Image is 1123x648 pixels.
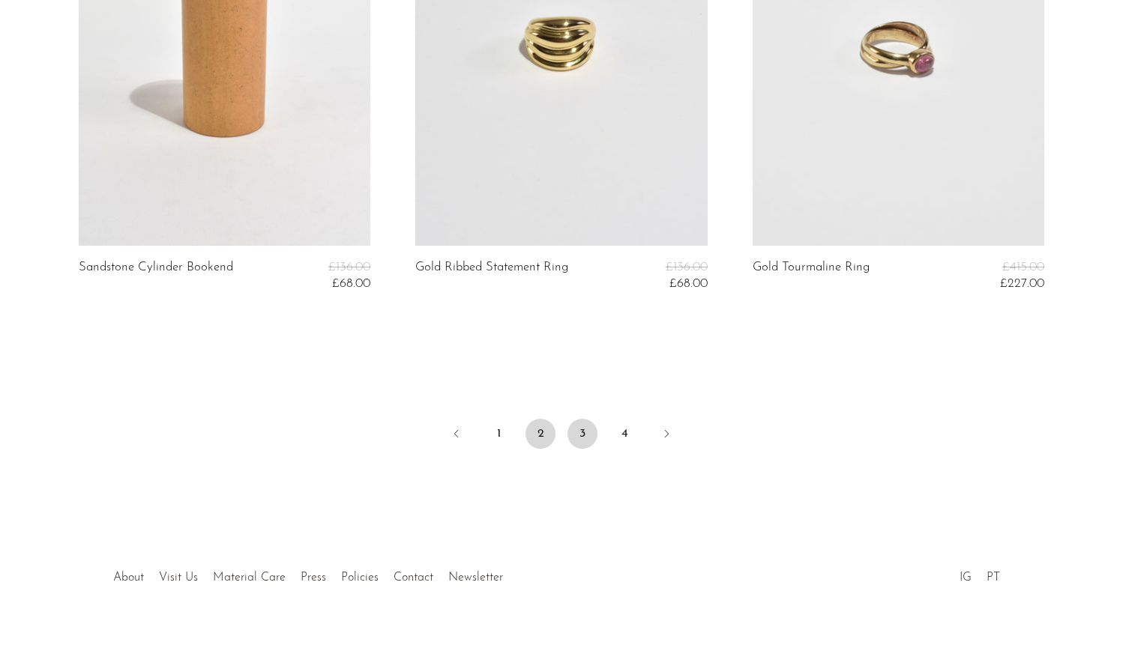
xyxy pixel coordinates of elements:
a: Visit Us [159,572,198,584]
span: £68.00 [332,277,370,290]
span: 2 [526,419,556,449]
span: £415.00 [1002,261,1044,273]
a: About [113,572,144,584]
a: 1 [484,419,514,449]
a: 3 [567,419,597,449]
a: Press [301,572,326,584]
span: £136.00 [666,261,708,273]
ul: Quick links [106,560,511,588]
a: Policies [341,572,379,584]
a: Sandstone Cylinder Bookend [79,261,233,291]
a: IG [960,572,972,584]
span: £227.00 [1000,277,1044,290]
a: Previous [442,419,472,452]
a: PT [987,572,1000,584]
a: Next [651,419,681,452]
a: Contact [394,572,433,584]
a: Gold Ribbed Statement Ring [415,261,568,291]
span: £68.00 [669,277,708,290]
a: Gold Tourmaline Ring [753,261,870,291]
ul: Social Medias [952,560,1008,588]
a: 4 [609,419,639,449]
span: £136.00 [328,261,370,273]
a: Material Care [213,572,286,584]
